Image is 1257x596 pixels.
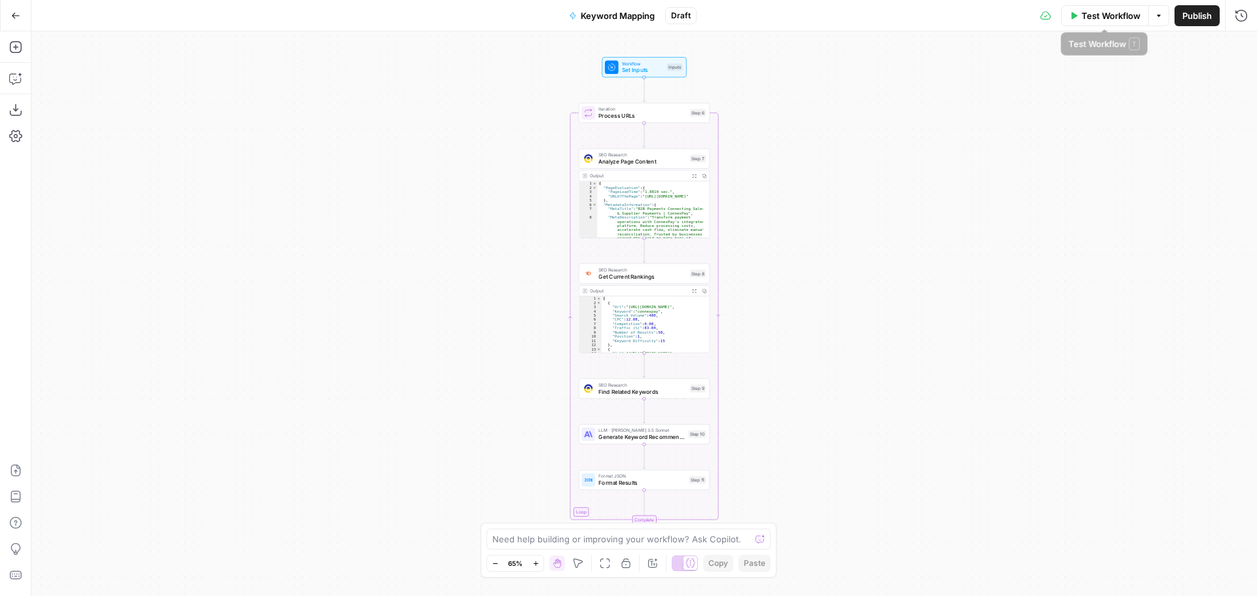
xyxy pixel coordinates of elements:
g: Edge from step_8 to step_9 [643,353,646,377]
div: 10 [579,334,601,338]
div: WorkflowSet InputsInputs [579,57,710,77]
div: 1 [579,296,601,300]
div: 5 [579,198,597,202]
div: 2 [579,186,597,190]
div: 4 [579,194,597,198]
span: LLM · [PERSON_NAME] 3.5 Sonnet [598,427,685,434]
div: Step 10 [688,430,706,438]
div: Complete [579,516,710,525]
span: Get Current Rankings [598,272,686,281]
span: Find Related Keywords [598,387,686,396]
span: Format JSON [598,472,685,479]
span: SEO Research [598,266,686,273]
span: Process URLs [598,112,686,120]
div: Step 9 [690,385,706,393]
span: Iteration [598,106,686,113]
span: Analyze Page Content [598,157,686,166]
div: Step 6 [690,109,706,117]
g: Edge from step_7 to step_8 [643,238,646,262]
div: SEO ResearchAnalyze Page ContentStep 7Output{ "PageEvaluation":{ "PageLoadTime":"1.8819 sec.", "U... [579,149,710,238]
div: 2 [579,300,601,304]
div: 14 [579,351,601,355]
span: 65% [508,558,522,569]
span: Test Workflow [1082,9,1140,22]
img: se7yyxfvbxn2c3qgqs66gfh04cl6 [584,384,592,393]
span: SEO Research [598,151,686,158]
div: 9 [579,330,601,334]
g: Edge from step_9 to step_10 [643,398,646,423]
span: Toggle code folding, rows 6 through 12 [592,203,597,207]
div: 1 [579,181,597,185]
span: Draft [671,10,691,22]
button: Copy [703,555,733,572]
div: 5 [579,313,601,317]
div: 7 [579,207,597,215]
img: y3iv96nwgxbwrvt76z37ug4ox9nv [584,154,592,163]
div: Test Workflow [1068,37,1140,50]
span: Copy [708,557,728,569]
button: Publish [1175,5,1220,26]
span: Toggle code folding, rows 1 through 51 [592,181,597,185]
div: Inputs [667,63,683,71]
div: Step 11 [689,476,706,484]
div: Output [590,287,686,294]
span: Keyword Mapping [581,9,655,22]
div: SEO ResearchFind Related KeywordsStep 9 [579,378,710,398]
div: SEO ResearchGet Current RankingsStep 8Output[ { "Url":"[URL][DOMAIN_NAME]", "Keyword":"connexpay"... [579,264,710,353]
div: Step 7 [690,155,706,163]
span: SEO Research [598,381,686,388]
span: Set Inputs [622,66,664,75]
div: Complete [632,516,657,525]
g: Edge from step_6 to step_7 [643,123,646,147]
span: Toggle code folding, rows 13 through 23 [596,347,601,351]
span: Paste [744,557,765,569]
span: Publish [1182,9,1212,22]
div: LLM · [PERSON_NAME] 3.5 SonnetGenerate Keyword RecommendationsStep 10 [579,424,710,444]
span: Toggle code folding, rows 1 through 1102 [596,296,601,300]
div: 7 [579,322,601,326]
span: Toggle code folding, rows 2 through 12 [596,300,601,304]
div: 3 [579,190,597,194]
div: Output [590,173,686,179]
g: Edge from start to step_6 [643,77,646,101]
div: 3 [579,305,601,309]
span: Generate Keyword Recommendations [598,433,685,442]
div: 4 [579,309,601,313]
div: 12 [579,343,601,347]
button: Keyword Mapping [561,5,663,26]
div: 6 [579,317,601,321]
div: 8 [579,326,601,330]
div: 6 [579,203,597,207]
div: Format JSONFormat ResultsStep 11 [579,470,710,490]
div: 8 [579,215,597,245]
span: Toggle code folding, rows 2 through 5 [592,186,597,190]
span: T [1129,37,1140,50]
img: p4kt2d9mz0di8532fmfgvfq6uqa0 [584,270,592,277]
button: Paste [738,555,771,572]
button: Test Workflow [1061,5,1149,26]
span: Workflow [622,60,664,67]
g: Edge from step_10 to step_11 [643,444,646,468]
div: LoopIterationProcess URLsStep 6 [579,103,710,123]
span: Format Results [598,479,685,487]
div: 11 [579,339,601,343]
div: 13 [579,347,601,351]
div: Step 8 [690,270,706,277]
